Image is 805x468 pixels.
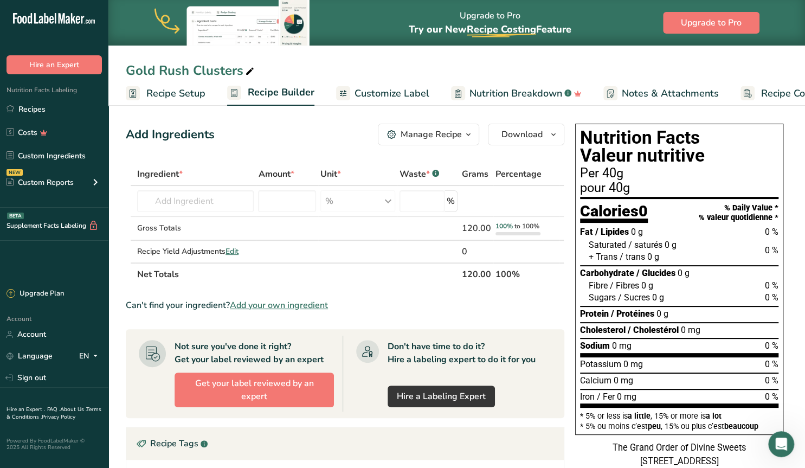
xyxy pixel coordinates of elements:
[618,292,650,303] span: / Sucres
[126,81,205,106] a: Recipe Setup
[137,222,254,234] div: Gross Totals
[765,227,778,237] span: 0 %
[60,406,86,413] a: About Us .
[580,182,778,195] div: pour 40g
[126,427,564,460] div: Recipe Tags
[469,86,562,101] span: Nutrition Breakdown
[575,441,783,468] div: The Grand Order of Divine Sweets [STREET_ADDRESS]
[612,341,632,351] span: 0 mg
[765,392,778,402] span: 0 %
[7,406,45,413] a: Hire an Expert .
[126,61,256,80] div: Gold Rush Clusters
[665,240,677,250] span: 0 g
[580,359,621,369] span: Potassium
[580,392,595,402] span: Iron
[248,85,314,100] span: Recipe Builder
[589,240,626,250] span: Saturated
[663,12,759,34] button: Upgrade to Pro
[378,124,479,145] button: Manage Recipe
[135,262,460,285] th: Net Totals
[580,325,626,335] span: Cholesterol
[514,222,539,230] span: to 100%
[595,227,629,237] span: / Lipides
[409,23,571,36] span: Try our New Feature
[622,86,719,101] span: Notes & Attachments
[355,86,429,101] span: Customize Label
[611,309,654,319] span: / Protéines
[47,406,60,413] a: FAQ .
[320,168,341,181] span: Unit
[467,23,536,36] span: Recipe Costing
[580,422,778,430] div: * 5% ou moins c’est , 15% ou plus c’est
[681,325,700,335] span: 0 mg
[589,292,616,303] span: Sugars
[7,213,24,219] div: BETA
[146,86,205,101] span: Recipe Setup
[388,340,536,366] div: Don't have time to do it? Hire a labeling expert to do it for you
[580,309,609,319] span: Protein
[79,350,102,363] div: EN
[636,268,675,278] span: / Glucides
[603,81,719,106] a: Notes & Attachments
[580,129,778,165] h1: Nutrition Facts Valeur nutritive
[501,128,543,141] span: Download
[175,373,334,407] button: Get your label reviewed by an expert
[580,227,593,237] span: Fat
[462,245,491,258] div: 0
[610,280,639,291] span: / Fibres
[184,377,325,403] span: Get your label reviewed by an expert
[765,375,778,386] span: 0 %
[7,177,74,188] div: Custom Reports
[765,341,778,351] span: 0 %
[460,262,493,285] th: 120.00
[137,190,254,212] input: Add Ingredient
[493,262,544,285] th: 100%
[648,422,661,431] span: peu
[589,252,617,262] span: + Trans
[7,55,102,74] button: Hire an Expert
[647,252,659,262] span: 0 g
[768,431,794,457] iframe: Intercom live chat
[400,168,439,181] div: Waste
[175,340,324,366] div: Not sure you've done it right? Get your label reviewed by an expert
[137,168,183,181] span: Ingredient
[42,413,75,421] a: Privacy Policy
[488,124,564,145] button: Download
[126,299,564,312] div: Can't find your ingredient?
[7,406,101,421] a: Terms & Conditions .
[126,126,215,144] div: Add Ingredients
[699,203,778,222] div: % Daily Value * % valeur quotidienne *
[765,245,778,255] span: 0 %
[580,167,778,180] div: Per 40g
[227,80,314,106] a: Recipe Builder
[765,292,778,303] span: 0 %
[631,227,643,237] span: 0 g
[765,280,778,291] span: 0 %
[258,168,294,181] span: Amount
[623,359,643,369] span: 0 mg
[678,268,690,278] span: 0 g
[641,280,653,291] span: 0 g
[226,246,239,257] span: Edit
[580,203,648,223] div: Calories
[409,1,571,46] div: Upgrade to Pro
[628,412,651,420] span: a little
[451,81,582,106] a: Nutrition Breakdown
[580,341,610,351] span: Sodium
[706,412,722,420] span: a lot
[388,386,495,407] a: Hire a Labeling Expert
[7,289,64,299] div: Upgrade Plan
[137,246,254,257] div: Recipe Yield Adjustments
[628,240,662,250] span: / saturés
[620,252,645,262] span: / trans
[652,292,664,303] span: 0 g
[495,222,513,230] span: 100%
[580,375,611,386] span: Calcium
[597,392,615,402] span: / Fer
[495,168,542,181] span: Percentage
[336,81,429,106] a: Customize Label
[7,347,53,366] a: Language
[639,202,648,220] span: 0
[7,438,102,451] div: Powered By FoodLabelMaker © 2025 All Rights Reserved
[462,168,488,181] span: Grams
